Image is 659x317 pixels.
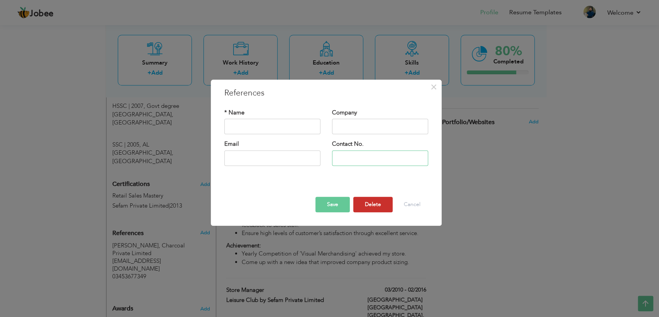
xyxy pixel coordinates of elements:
[332,109,357,117] label: Company
[396,197,428,212] button: Cancel
[332,140,364,148] label: Contact No.
[224,140,239,148] label: Email
[315,197,350,212] button: Save
[353,197,393,212] button: Delete
[224,87,428,99] h3: References
[224,109,244,117] label: * Name
[430,80,437,94] span: ×
[427,81,440,93] button: Close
